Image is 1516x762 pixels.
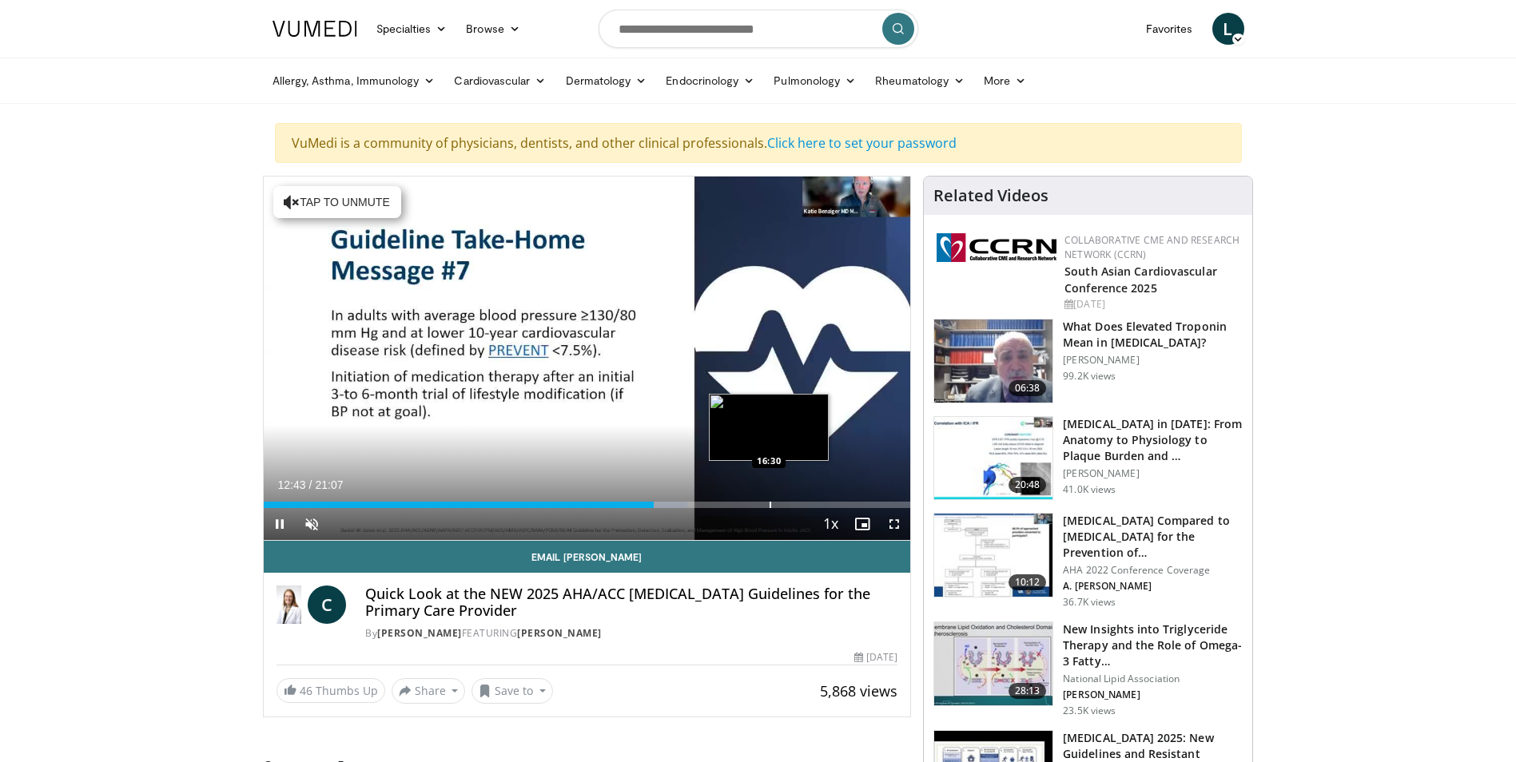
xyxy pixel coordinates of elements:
p: [PERSON_NAME] [1063,689,1243,701]
p: 23.5K views [1063,704,1116,717]
span: 21:07 [315,478,343,491]
div: [DATE] [854,650,897,665]
span: 10:12 [1009,574,1047,590]
span: 5,868 views [820,681,897,700]
a: [PERSON_NAME] [377,626,462,640]
span: / [309,478,312,491]
span: 12:43 [278,478,306,491]
a: Cardiovascular [444,65,555,97]
button: Fullscreen [878,508,910,540]
input: Search topics, interventions [599,10,918,48]
img: a04ee3ba-8487-4636-b0fb-5e8d268f3737.png.150x105_q85_autocrop_double_scale_upscale_version-0.2.png [937,233,1056,262]
button: Share [392,678,466,704]
div: Progress Bar [264,502,911,508]
h3: [MEDICAL_DATA] Compared to [MEDICAL_DATA] for the Prevention of… [1063,513,1243,561]
a: 46 Thumbs Up [277,678,385,703]
p: 41.0K views [1063,483,1116,496]
button: Tap to unmute [273,186,401,218]
button: Save to [472,678,553,704]
img: 98daf78a-1d22-4ebe-927e-10afe95ffd94.150x105_q85_crop-smart_upscale.jpg [934,319,1052,403]
a: Specialties [367,13,457,45]
img: image.jpeg [709,394,829,461]
a: 28:13 New Insights into Triglyceride Therapy and the Role of Omega-3 Fatty… National Lipid Associ... [933,621,1243,717]
a: 06:38 What Does Elevated Troponin Mean in [MEDICAL_DATA]? [PERSON_NAME] 99.2K views [933,319,1243,403]
button: Playback Rate [814,508,846,540]
a: Click here to set your password [767,134,957,152]
a: More [974,65,1036,97]
p: AHA 2022 Conference Coverage [1063,564,1243,577]
video-js: Video Player [264,177,911,541]
a: Favorites [1136,13,1203,45]
p: [PERSON_NAME] [1063,467,1243,480]
h4: Related Videos [933,186,1048,205]
a: L [1212,13,1244,45]
h4: Quick Look at the NEW 2025 AHA/ACC [MEDICAL_DATA] Guidelines for the Primary Care Provider [365,585,897,620]
a: Collaborative CME and Research Network (CCRN) [1064,233,1239,261]
p: A. [PERSON_NAME] [1063,580,1243,593]
img: Dr. Catherine P. Benziger [277,585,302,624]
a: Dermatology [556,65,657,97]
a: Endocrinology [656,65,764,97]
h3: New Insights into Triglyceride Therapy and the Role of Omega-3 Fatty… [1063,621,1243,669]
h3: What Does Elevated Troponin Mean in [MEDICAL_DATA]? [1063,319,1243,351]
div: By FEATURING [365,626,897,641]
a: South Asian Cardiovascular Conference 2025 [1064,264,1217,296]
p: 36.7K views [1063,596,1116,609]
a: Pulmonology [764,65,865,97]
img: 7c0f9b53-1609-4588-8498-7cac8464d722.150x105_q85_crop-smart_upscale.jpg [934,514,1052,597]
p: [PERSON_NAME] [1063,354,1243,367]
button: Unmute [296,508,328,540]
a: Email [PERSON_NAME] [264,541,911,573]
a: C [308,585,346,624]
span: 06:38 [1009,380,1047,396]
a: Rheumatology [865,65,974,97]
span: 20:48 [1009,477,1047,493]
span: 28:13 [1009,683,1047,699]
p: National Lipid Association [1063,673,1243,685]
h3: [MEDICAL_DATA] in [DATE]: From Anatomy to Physiology to Plaque Burden and … [1063,416,1243,464]
button: Enable picture-in-picture mode [846,508,878,540]
a: Browse [456,13,530,45]
a: 10:12 [MEDICAL_DATA] Compared to [MEDICAL_DATA] for the Prevention of… AHA 2022 Conference Covera... [933,513,1243,609]
a: Allergy, Asthma, Immunology [263,65,445,97]
p: 99.2K views [1063,370,1116,383]
span: 46 [300,683,312,698]
a: [PERSON_NAME] [517,626,602,640]
button: Pause [264,508,296,540]
div: [DATE] [1064,297,1239,312]
img: VuMedi Logo [273,21,357,37]
img: 823da73b-7a00-425d-bb7f-45c8b03b10c3.150x105_q85_crop-smart_upscale.jpg [934,417,1052,500]
a: 20:48 [MEDICAL_DATA] in [DATE]: From Anatomy to Physiology to Plaque Burden and … [PERSON_NAME] 4... [933,416,1243,501]
img: 45ea033d-f728-4586-a1ce-38957b05c09e.150x105_q85_crop-smart_upscale.jpg [934,622,1052,705]
div: VuMedi is a community of physicians, dentists, and other clinical professionals. [275,123,1242,163]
